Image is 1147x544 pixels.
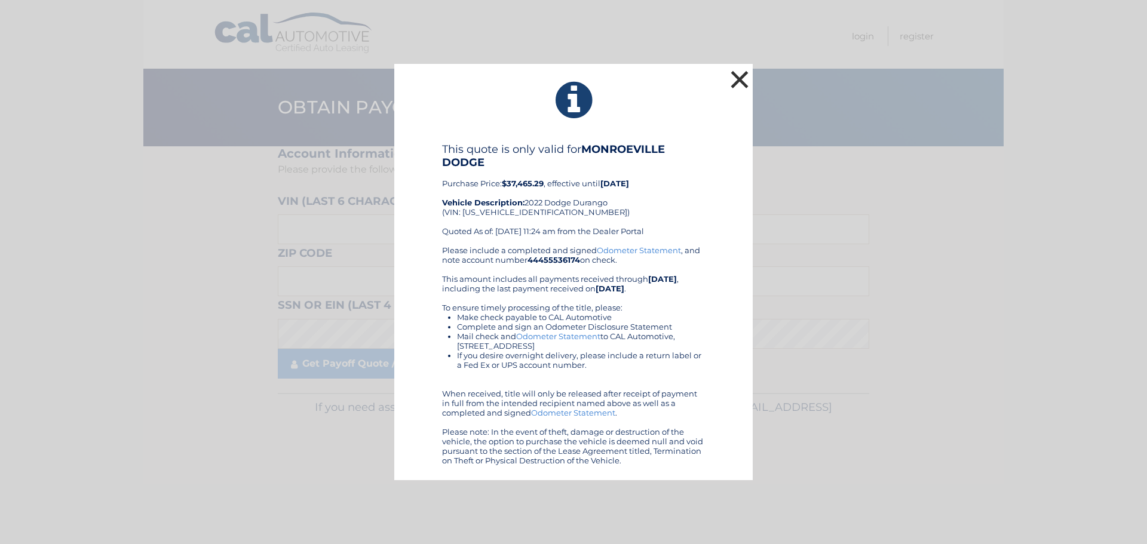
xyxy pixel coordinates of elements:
[728,67,752,91] button: ×
[648,274,677,284] b: [DATE]
[596,284,624,293] b: [DATE]
[528,255,580,265] b: 44455536174
[457,331,705,351] li: Mail check and to CAL Automotive, [STREET_ADDRESS]
[457,312,705,322] li: Make check payable to CAL Automotive
[442,143,665,169] b: MONROEVILLE DODGE
[442,245,705,465] div: Please include a completed and signed , and note account number on check. This amount includes al...
[516,331,600,341] a: Odometer Statement
[600,179,629,188] b: [DATE]
[597,245,681,255] a: Odometer Statement
[531,408,615,417] a: Odometer Statement
[442,143,705,245] div: Purchase Price: , effective until 2022 Dodge Durango (VIN: [US_VEHICLE_IDENTIFICATION_NUMBER]) Qu...
[442,143,705,169] h4: This quote is only valid for
[442,198,525,207] strong: Vehicle Description:
[457,351,705,370] li: If you desire overnight delivery, please include a return label or a Fed Ex or UPS account number.
[457,322,705,331] li: Complete and sign an Odometer Disclosure Statement
[502,179,544,188] b: $37,465.29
